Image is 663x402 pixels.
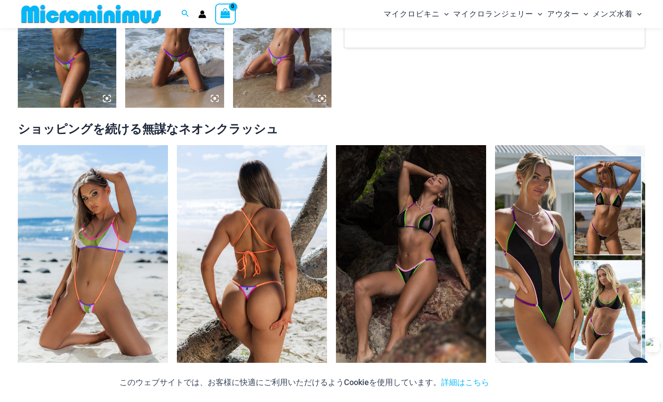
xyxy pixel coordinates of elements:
[215,4,236,24] a: ショッピングカートを表示（空）
[177,145,327,370] a: レックレス ネオンクラッシュ ライムクラッシュ コレクションパック無謀なネオンクラッシュライムクラッシュ879ワンピース04無謀なネオンクラッシュライムクラッシュ879ワンピース04
[381,3,451,25] a: マイクロビキニメニュー切り替えメニュー切り替え
[119,378,441,387] font: このウェブサイトでは、お客様に快適にご利用いただけるようCookieを使用しています。
[451,3,544,25] a: マイクロランジェリーメニュー切り替えメニュー切り替え
[547,9,579,18] font: アウター
[590,3,644,25] a: メンズ水着メニュー切り替えメニュー切り替え
[633,3,642,25] span: メニュー切り替え
[336,145,486,370] a: レックレス ネオン クラッシュ ブラック ネオン 306 トライトップ 296 チーキー 04レックレス ネオン クラッシュ ブラック ネオン 349 クロップトップ 466 トング 01レック...
[441,378,489,387] a: 詳細はこちら
[507,379,533,386] font: 受け入れる
[336,145,486,370] img: レックレス ネオン クラッシュ ブラック ネオン 306 トライトップ 296 チーキー 04
[380,1,645,27] nav: サイトナビゲーション
[18,122,278,136] font: ショッピングを続ける無謀なネオンクラッシュ
[198,10,206,18] a: アカウントアイコンリンク
[177,145,327,370] img: 無謀なネオンクラッシュライムクラッシュ879ワンピース04
[533,3,542,25] span: メニュー切り替え
[18,145,168,370] a: レックレス ネオンクラッシュ ライムクラッシュ 349 クロップトップ 4561 スリング 05レックレス ネオンクラッシュ ライムクラッシュ 349 クロップトップ 4561 スリング 06レ...
[440,3,449,25] span: メニュー切り替え
[384,9,440,18] font: マイクロビキニ
[495,145,645,370] a: コレクションパックトップBトップB
[453,9,533,18] font: マイクロランジェリー
[181,8,189,20] a: 検索アイコンリンク
[18,145,168,370] img: レックレス ネオンクラッシュ ライムクラッシュ 349 クロップトップ 4561 スリング 05
[579,3,588,25] span: メニュー切り替え
[545,3,590,25] a: アウターメニュー切り替えメニュー切り替え
[495,145,645,370] img: コレクションパック
[18,4,164,24] img: MMショップロゴフラット
[496,372,544,393] button: 受け入れる
[593,9,633,18] font: メンズ水着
